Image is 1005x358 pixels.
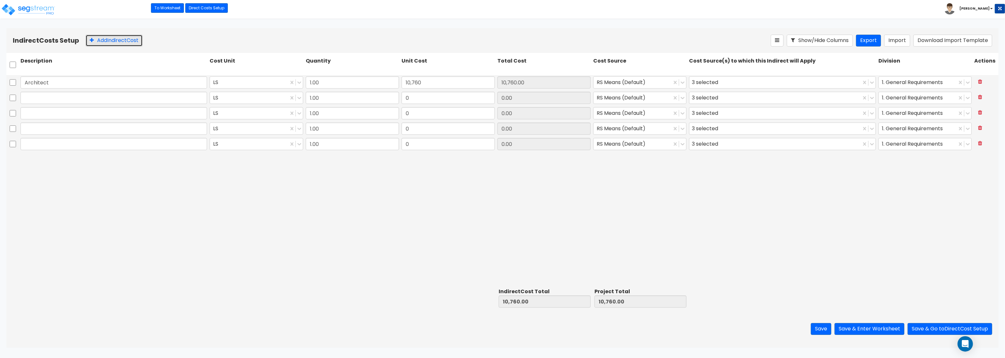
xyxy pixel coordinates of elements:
[689,107,876,119] div: RS Means (Default), Client Cost, Contractor Cost
[210,138,303,150] div: LS
[878,92,972,104] div: 1. General Requirements
[944,3,955,14] img: avatar.png
[692,93,721,103] div: 3 selected
[974,107,986,118] button: Delete Row
[878,107,972,119] div: 1. General Requirements
[913,35,992,47] button: Download Import Template
[878,138,972,150] div: 1. General Requirements
[974,138,986,149] button: Delete Row
[692,108,721,118] div: 3 selected
[210,107,303,119] div: LS
[1,3,55,16] img: logo_pro_r.png
[151,3,184,13] a: To Worksheet
[594,288,686,295] div: Project Total
[974,76,986,88] button: Delete Row
[692,139,721,149] div: 3 selected
[974,123,986,134] button: Delete Row
[210,92,303,104] div: LS
[787,35,853,47] button: Show/Hide Columns
[592,56,688,72] div: Cost Source
[593,92,686,104] div: RS Means (Default)
[210,123,303,135] div: LS
[208,56,304,72] div: Cost Unit
[878,76,972,89] div: 1. General Requirements
[877,56,973,72] div: Division
[496,56,592,72] div: Total Cost
[689,92,876,104] div: RS Means (Default), Client Cost, Contractor Cost
[856,35,881,47] button: Export
[499,288,591,295] div: Indirect Cost Total
[210,76,303,89] div: LS
[689,76,876,89] div: RS Means (Default), Client Cost, Contractor Cost
[692,124,721,134] div: 3 selected
[593,76,686,89] div: RS Means (Default)
[692,78,721,88] div: 3 selected
[884,35,910,47] button: Import
[304,56,400,72] div: Quantity
[973,56,999,72] div: Actions
[878,123,972,135] div: 1. General Requirements
[86,35,143,47] button: AddIndirectCost
[688,56,877,72] div: Cost Source(s) to which this Indirect will Apply
[13,36,79,45] b: Indirect Costs Setup
[958,336,973,352] div: Open Intercom Messenger
[689,138,876,150] div: RS Means (Default), Client Cost, Contractor Cost
[400,56,496,72] div: Unit Cost
[593,138,686,150] div: RS Means (Default)
[593,123,686,135] div: RS Means (Default)
[908,323,992,335] button: Save & Go toDirectCost Setup
[593,107,686,119] div: RS Means (Default)
[689,123,876,135] div: RS Means (Default), Client Cost, Contractor Cost
[835,323,904,335] button: Save & Enter Worksheet
[974,92,986,103] button: Delete Row
[771,35,784,47] button: Reorder Items
[811,323,831,335] button: Save
[959,6,990,11] b: [PERSON_NAME]
[185,3,228,13] a: Direct Costs Setup
[19,56,208,72] div: Description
